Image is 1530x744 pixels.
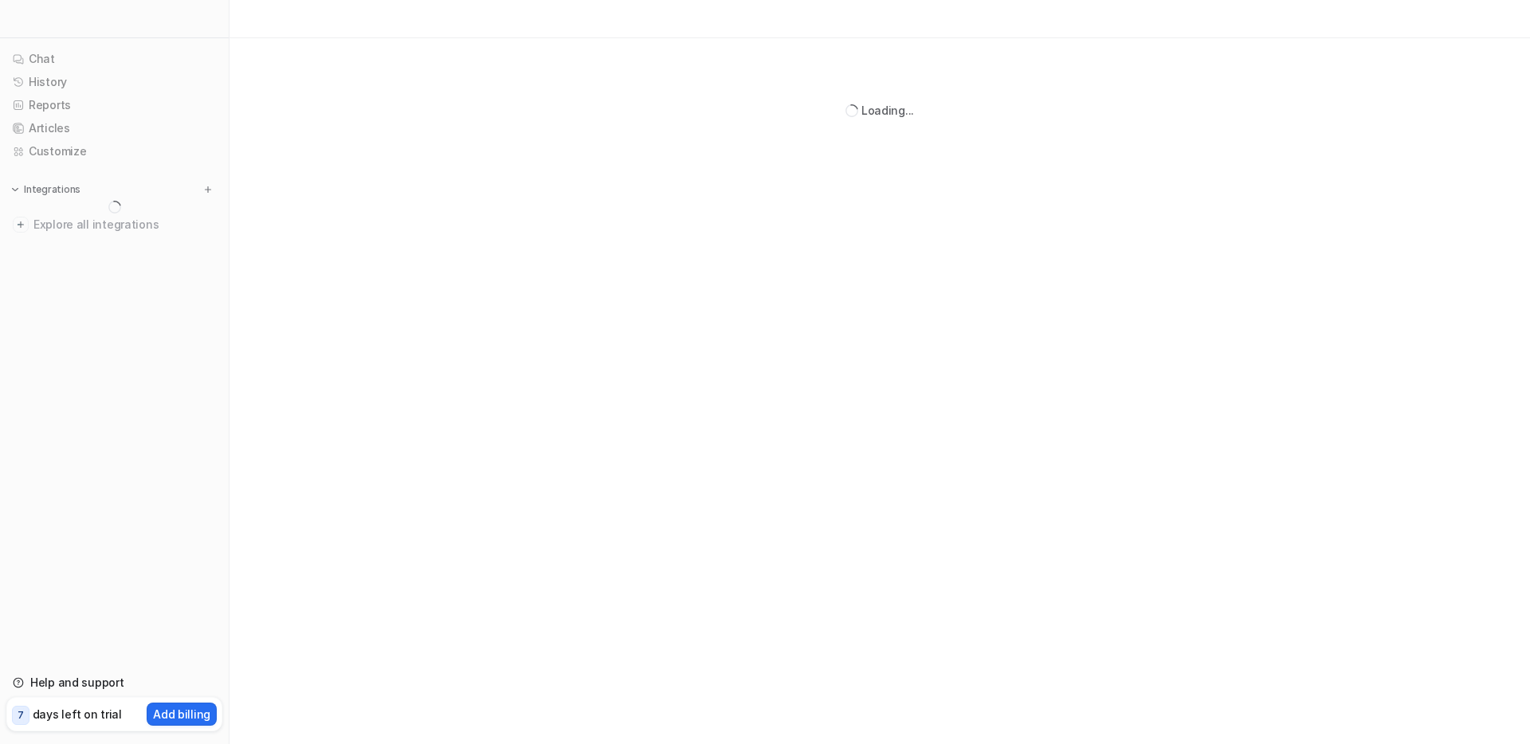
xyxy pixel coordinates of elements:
[147,703,217,726] button: Add billing
[33,212,216,237] span: Explore all integrations
[10,184,21,195] img: expand menu
[13,217,29,233] img: explore all integrations
[24,183,80,196] p: Integrations
[6,48,222,70] a: Chat
[18,708,24,722] p: 7
[6,213,222,236] a: Explore all integrations
[861,102,914,119] div: Loading...
[6,140,222,163] a: Customize
[6,182,85,198] button: Integrations
[33,706,122,722] p: days left on trial
[6,71,222,93] a: History
[6,117,222,139] a: Articles
[153,706,210,722] p: Add billing
[202,184,214,195] img: menu_add.svg
[6,94,222,116] a: Reports
[6,672,222,694] a: Help and support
